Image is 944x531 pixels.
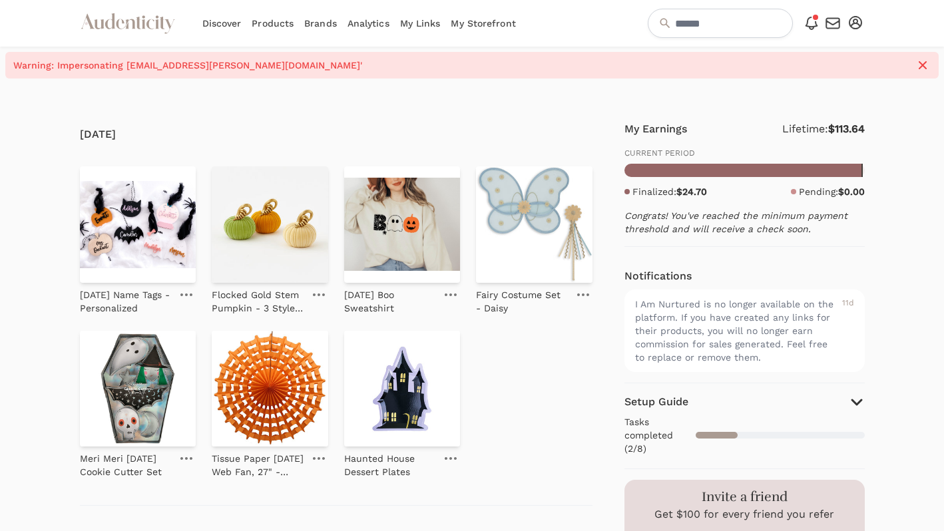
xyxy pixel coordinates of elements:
h4: Notifications [624,268,692,284]
img: Tissue Paper Halloween Web Fan, 27" - Orange [212,331,328,447]
h4: My Earnings [624,121,687,137]
p: Lifetime: [782,121,865,137]
p: Congrats! You've reached the minimum payment threshold and will receive a check soon. [624,209,865,236]
a: Meri Meri [DATE] Cookie Cutter Set [80,446,172,478]
p: Meri Meri [DATE] Cookie Cutter Set [80,452,172,478]
div: I Am Nurtured is no longer available on the platform. If you have created any links for their pro... [635,297,838,364]
span: Tasks completed (2/8) [624,415,696,455]
h3: Invite a friend [702,488,788,506]
img: Fairy Costume Set - Daisy [476,166,592,283]
span: Warning: Impersonating [EMAIL_ADDRESS][PERSON_NAME][DOMAIN_NAME]' [13,59,908,72]
p: Fairy Costume Set - Daisy [476,288,569,315]
p: Haunted House Dessert Plates [344,452,437,478]
p: Finalized: [632,185,707,198]
button: Setup Guide Tasks completed (2/8) [624,394,865,458]
p: Tissue Paper [DATE] Web Fan, 27" - Orange [212,452,304,478]
p: Get $100 for every friend you refer [654,506,834,522]
img: Meri Meri Halloween Cookie Cutter Set [80,331,196,447]
a: Tissue Paper [DATE] Web Fan, 27" - Orange [212,446,304,478]
a: [DATE] Name Tags - Personalized [80,283,172,315]
h4: Setup Guide [624,394,688,410]
strong: $0.00 [838,186,865,197]
a: Flocked Gold Stem Pumpkin - 3 Style Options [212,283,304,315]
p: Flocked Gold Stem Pumpkin - 3 Style Options [212,288,304,315]
img: Flocked Gold Stem Pumpkin - 3 Style Options [212,166,328,283]
a: Haunted House Dessert Plates [344,446,437,478]
h4: [DATE] [80,126,592,142]
img: Halloween Boo Sweatshirt [344,166,461,283]
a: [DATE] Boo Sweatshirt [344,283,437,315]
img: Haunted House Dessert Plates [344,331,461,447]
p: CURRENT PERIOD [624,148,865,158]
a: Fairy Costume Set - Daisy [476,283,569,315]
strong: $24.70 [676,186,707,197]
img: Halloween Name Tags - Personalized [80,166,196,283]
strong: $113.64 [828,122,865,135]
p: Pending: [799,185,865,198]
p: [DATE] Name Tags - Personalized [80,288,172,315]
div: 11d [842,297,854,364]
p: [DATE] Boo Sweatshirt [344,288,437,315]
